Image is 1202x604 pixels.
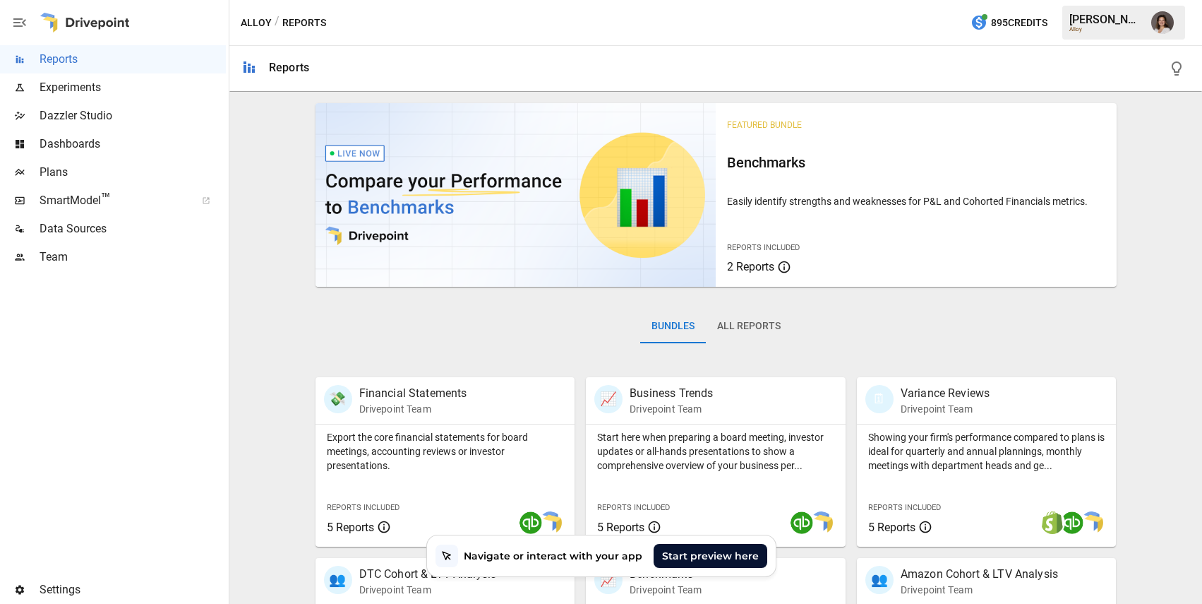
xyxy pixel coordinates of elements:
span: Reports Included [327,503,399,512]
img: smart model [539,511,562,534]
span: Reports Included [868,503,941,512]
h6: Benchmarks [727,151,1105,174]
button: 895Credits [965,10,1053,36]
div: / [275,14,280,32]
img: smart model [810,511,833,534]
p: Variance Reviews [901,385,990,402]
p: Drivepoint Team [630,402,713,416]
button: Franziska Ibscher [1143,3,1182,42]
span: Featured Bundle [727,120,802,130]
span: 5 Reports [868,521,915,534]
img: quickbooks [519,511,542,534]
p: Drivepoint Team [901,402,990,416]
span: 5 Reports [597,521,644,534]
div: Reports [269,61,309,74]
p: Financial Statements [359,385,467,402]
div: 👥 [324,566,352,594]
div: 🗓 [865,385,894,413]
p: Easily identify strengths and weaknesses for P&L and Cohorted Financials metrics. [727,194,1105,208]
button: Alloy [241,14,272,32]
span: SmartModel [40,192,186,209]
span: Reports [40,51,226,68]
div: 💸 [324,385,352,413]
span: ™ [101,190,111,208]
div: Alloy [1069,26,1143,32]
span: Data Sources [40,220,226,237]
p: Drivepoint Team [359,402,467,416]
img: smart model [1081,511,1103,534]
p: DTC Cohort & LTV Analysis [359,566,497,583]
div: 📈 [594,385,623,413]
button: All Reports [706,309,792,343]
span: 5 Reports [327,521,374,534]
span: 895 Credits [991,14,1047,32]
img: video thumbnail [315,103,716,287]
img: Franziska Ibscher [1151,11,1174,34]
img: shopify [1041,511,1064,534]
div: 👥 [865,566,894,594]
img: quickbooks [1061,511,1083,534]
p: Export the core financial statements for board meetings, accounting reviews or investor presentat... [327,430,564,473]
p: Business Trends [630,385,713,402]
span: Dazzler Studio [40,107,226,124]
p: Drivepoint Team [630,583,702,597]
span: Reports Included [597,503,670,512]
span: Settings [40,581,226,598]
span: Plans [40,164,226,181]
span: Experiments [40,79,226,96]
span: Dashboards [40,136,226,153]
img: quickbooks [791,511,813,534]
span: Reports Included [727,243,800,252]
p: Start here when preparing a board meeting, investor updates or all-hands presentations to show a ... [597,430,834,473]
span: Team [40,249,226,266]
span: 2 Reports [727,260,774,273]
div: [PERSON_NAME] [1069,13,1143,26]
button: Bundles [640,309,706,343]
p: Amazon Cohort & LTV Analysis [901,566,1058,583]
p: Showing your firm's performance compared to plans is ideal for quarterly and annual plannings, mo... [868,430,1105,473]
p: Drivepoint Team [901,583,1058,597]
div: 📈 [594,566,623,594]
p: Drivepoint Team [359,583,497,597]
